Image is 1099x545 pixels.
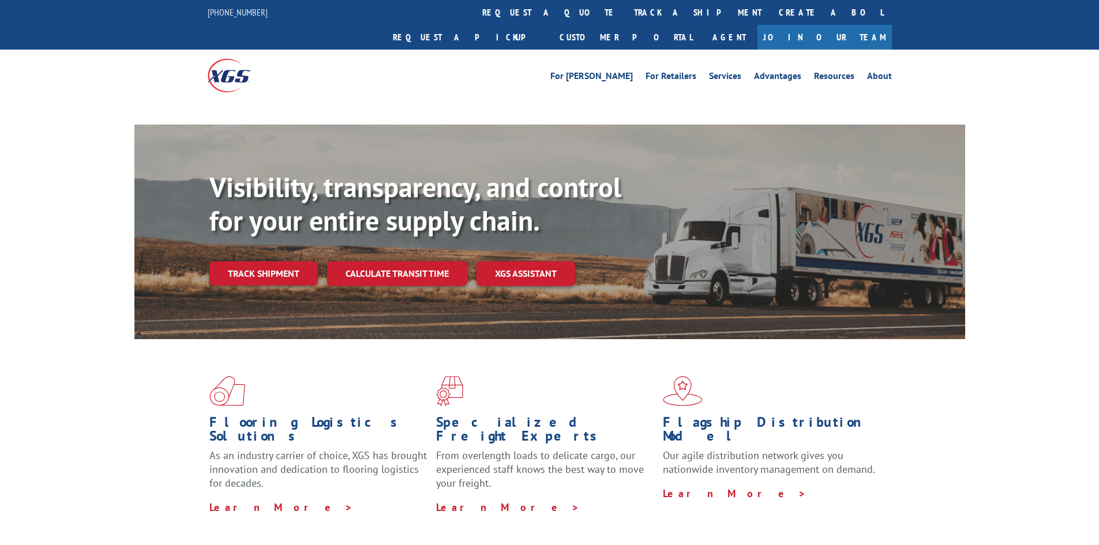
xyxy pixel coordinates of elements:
span: Our agile distribution network gives you nationwide inventory management on demand. [663,449,875,476]
span: As an industry carrier of choice, XGS has brought innovation and dedication to flooring logistics... [209,449,427,490]
a: Learn More > [436,501,580,514]
a: For Retailers [646,72,696,84]
a: Agent [701,25,757,50]
a: Resources [814,72,854,84]
a: Calculate transit time [327,261,467,286]
a: Join Our Team [757,25,892,50]
h1: Specialized Freight Experts [436,415,654,449]
h1: Flooring Logistics Solutions [209,415,427,449]
img: xgs-icon-focused-on-flooring-red [436,376,463,406]
b: Visibility, transparency, and control for your entire supply chain. [209,169,621,238]
a: Advantages [754,72,801,84]
a: Request a pickup [384,25,551,50]
a: For [PERSON_NAME] [550,72,633,84]
a: Customer Portal [551,25,701,50]
img: xgs-icon-flagship-distribution-model-red [663,376,703,406]
a: About [867,72,892,84]
a: Services [709,72,741,84]
a: Track shipment [209,261,318,285]
a: [PHONE_NUMBER] [208,6,268,18]
img: xgs-icon-total-supply-chain-intelligence-red [209,376,245,406]
a: Learn More > [209,501,353,514]
h1: Flagship Distribution Model [663,415,881,449]
a: XGS ASSISTANT [477,261,575,286]
a: Learn More > [663,487,807,500]
p: From overlength loads to delicate cargo, our experienced staff knows the best way to move your fr... [436,449,654,500]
